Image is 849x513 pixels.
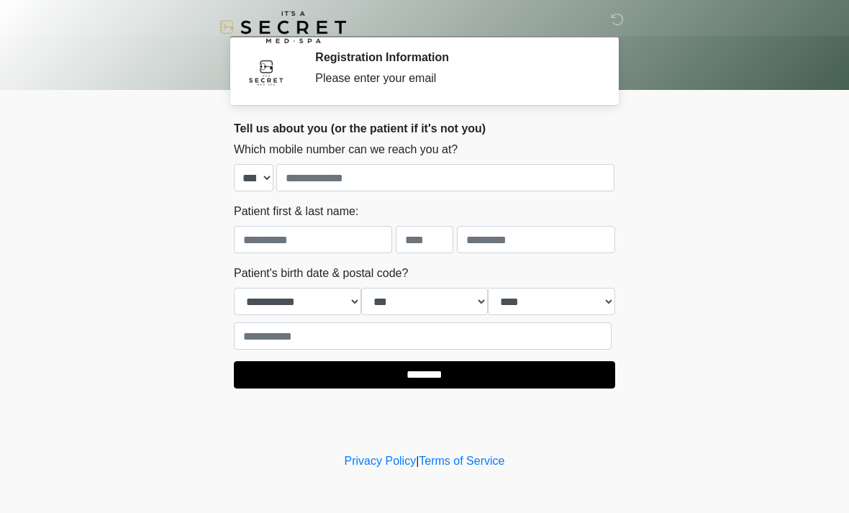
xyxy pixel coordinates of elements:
[315,70,594,87] div: Please enter your email
[315,50,594,64] h2: Registration Information
[234,122,615,135] h2: Tell us about you (or the patient if it's not you)
[219,11,346,43] img: It's A Secret Med Spa Logo
[234,265,408,282] label: Patient's birth date & postal code?
[234,141,458,158] label: Which mobile number can we reach you at?
[234,203,358,220] label: Patient first & last name:
[245,50,288,94] img: Agent Avatar
[419,455,504,467] a: Terms of Service
[345,455,417,467] a: Privacy Policy
[416,455,419,467] a: |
